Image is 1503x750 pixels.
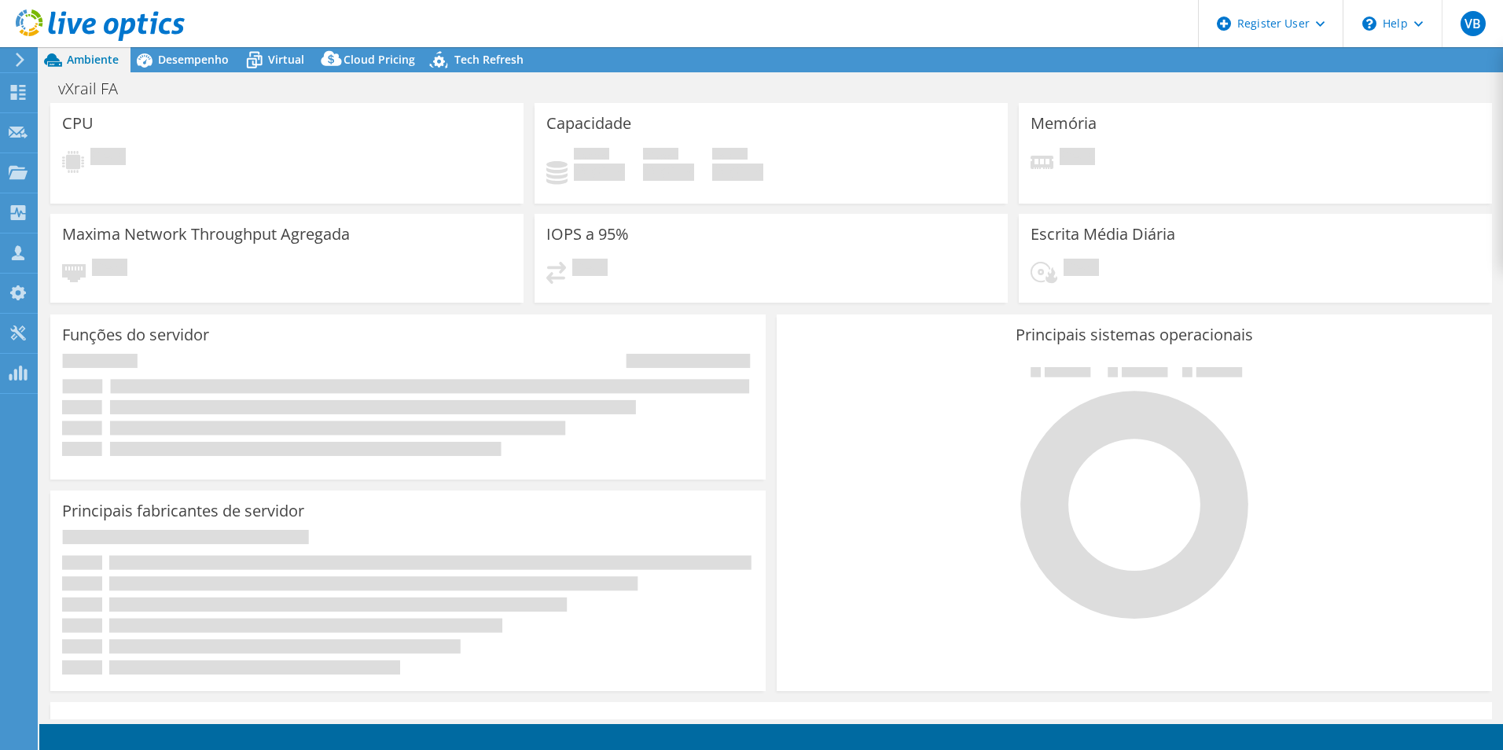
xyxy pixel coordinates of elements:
[1031,226,1175,243] h3: Escrita Média Diária
[62,115,94,132] h3: CPU
[158,52,229,67] span: Desempenho
[454,52,524,67] span: Tech Refresh
[712,148,748,164] span: Total
[268,52,304,67] span: Virtual
[574,148,609,164] span: Usado
[344,52,415,67] span: Cloud Pricing
[643,164,694,181] h4: 0 GiB
[51,80,142,97] h1: vXrail FA
[546,115,631,132] h3: Capacidade
[92,259,127,280] span: Pendente
[1060,148,1095,169] span: Pendente
[62,226,350,243] h3: Maxima Network Throughput Agregada
[62,326,209,344] h3: Funções do servidor
[574,164,625,181] h4: 0 GiB
[1064,259,1099,280] span: Pendente
[1461,11,1486,36] span: VB
[90,148,126,169] span: Pendente
[1031,115,1097,132] h3: Memória
[546,226,629,243] h3: IOPS a 95%
[62,502,304,520] h3: Principais fabricantes de servidor
[712,164,763,181] h4: 0 GiB
[788,326,1480,344] h3: Principais sistemas operacionais
[643,148,678,164] span: Disponível
[67,52,119,67] span: Ambiente
[572,259,608,280] span: Pendente
[1362,17,1376,31] svg: \n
